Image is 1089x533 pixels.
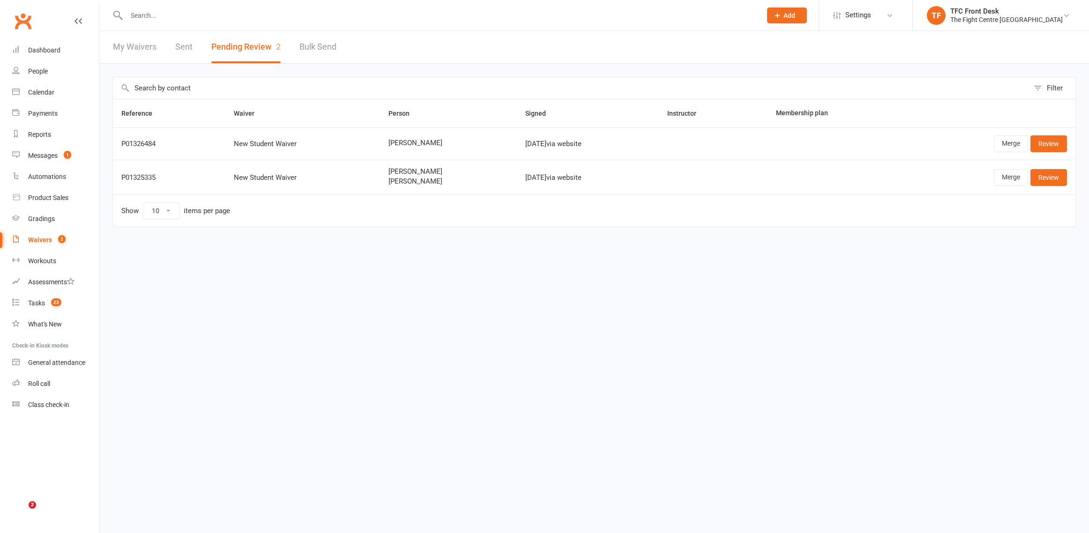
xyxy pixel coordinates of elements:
[124,9,755,22] input: Search...
[12,314,99,335] a: What's New
[12,208,99,229] a: Gradings
[12,272,99,293] a: Assessments
[525,108,556,119] button: Signed
[12,293,99,314] a: Tasks 23
[113,31,157,63] a: My Waivers
[28,278,75,286] div: Assessments
[12,61,99,82] a: People
[1029,77,1075,99] button: Filter
[299,31,336,63] a: Bulk Send
[121,140,217,148] div: P01326484
[121,110,163,117] span: Reference
[667,110,707,117] span: Instructor
[783,12,795,19] span: Add
[525,174,650,182] div: [DATE] via website
[388,139,509,147] span: [PERSON_NAME]
[11,9,35,33] a: Clubworx
[28,401,69,408] div: Class check-in
[950,7,1063,15] div: TFC Front Desk
[525,140,650,148] div: [DATE] via website
[28,215,55,222] div: Gradings
[28,299,45,307] div: Tasks
[12,187,99,208] a: Product Sales
[184,207,230,215] div: items per page
[12,229,99,251] a: Waivers 2
[28,257,56,265] div: Workouts
[28,194,68,201] div: Product Sales
[845,5,871,26] span: Settings
[211,31,281,63] button: Pending Review2
[1030,169,1067,186] a: Review
[12,103,99,124] a: Payments
[234,174,371,182] div: New Student Waiver
[767,7,807,23] button: Add
[1030,135,1067,152] a: Review
[950,15,1063,24] div: The Fight Centre [GEOGRAPHIC_DATA]
[12,394,99,415] a: Class kiosk mode
[12,251,99,272] a: Workouts
[234,140,371,148] div: New Student Waiver
[29,501,36,509] span: 2
[1047,82,1063,94] div: Filter
[525,110,556,117] span: Signed
[276,42,281,52] span: 2
[768,99,901,127] th: Membership plan
[51,298,61,306] span: 23
[388,108,420,119] button: Person
[994,135,1028,152] a: Merge
[234,110,265,117] span: Waiver
[28,359,85,366] div: General attendance
[994,169,1028,186] a: Merge
[121,108,163,119] button: Reference
[28,236,52,244] div: Waivers
[927,6,946,25] div: TF
[121,202,230,219] div: Show
[28,152,58,159] div: Messages
[28,67,48,75] div: People
[9,501,32,524] iframe: Intercom live chat
[12,352,99,373] a: General attendance kiosk mode
[28,131,51,138] div: Reports
[175,31,193,63] a: Sent
[28,110,58,117] div: Payments
[388,168,509,176] span: [PERSON_NAME]
[121,174,217,182] div: P01325335
[12,373,99,394] a: Roll call
[58,235,66,243] span: 2
[28,46,60,54] div: Dashboard
[12,82,99,103] a: Calendar
[388,110,420,117] span: Person
[12,124,99,145] a: Reports
[113,77,1029,99] input: Search by contact
[64,151,71,159] span: 1
[28,89,54,96] div: Calendar
[388,178,509,185] span: [PERSON_NAME]
[12,40,99,61] a: Dashboard
[667,108,707,119] button: Instructor
[28,173,66,180] div: Automations
[28,320,62,328] div: What's New
[28,380,50,387] div: Roll call
[234,108,265,119] button: Waiver
[12,145,99,166] a: Messages 1
[12,166,99,187] a: Automations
